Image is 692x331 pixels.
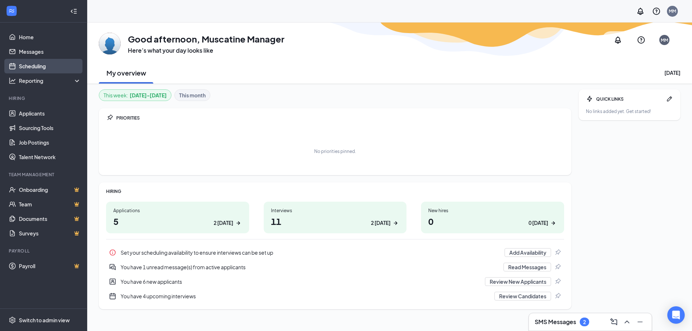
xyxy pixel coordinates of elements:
[106,260,564,274] div: You have 1 unread message(s) from active applicants
[264,202,407,233] a: Interviews112 [DATE]ArrowRight
[214,219,233,227] div: 2 [DATE]
[623,318,631,326] svg: ChevronUp
[271,207,400,214] div: Interviews
[392,219,399,227] svg: ArrowRight
[121,292,490,300] div: You have 4 upcoming interviews
[428,215,557,227] h1: 0
[505,248,551,257] button: Add Availability
[314,148,356,154] div: No priorities pinned.
[19,211,81,226] a: DocumentsCrown
[666,95,673,102] svg: Pen
[621,316,633,328] button: ChevronUp
[652,7,661,16] svg: QuestionInfo
[271,215,400,227] h1: 11
[371,219,390,227] div: 2 [DATE]
[428,207,557,214] div: New hires
[608,316,620,328] button: ComposeMessage
[116,115,564,121] div: PRIORITIES
[596,96,663,102] div: QUICK LINKS
[634,316,646,328] button: Minimize
[128,47,284,55] h3: Here’s what your day looks like
[636,7,645,16] svg: Notifications
[529,219,548,227] div: 0 [DATE]
[9,248,80,254] div: Payroll
[485,277,551,286] button: Review New Applicants
[535,318,576,326] h3: SMS Messages
[19,316,70,324] div: Switch to admin view
[494,292,551,300] button: Review Candidates
[109,249,116,256] svg: Info
[106,245,564,260] a: InfoSet your scheduling availability to ensure interviews can be set upAdd AvailabilityPin
[614,36,622,44] svg: Notifications
[19,182,81,197] a: OnboardingCrown
[106,289,564,303] div: You have 4 upcoming interviews
[19,197,81,211] a: TeamCrown
[106,289,564,303] a: CalendarNewYou have 4 upcoming interviewsReview CandidatesPin
[9,316,16,324] svg: Settings
[106,202,249,233] a: Applications52 [DATE]ArrowRight
[610,318,618,326] svg: ComposeMessage
[106,188,564,194] div: HIRING
[583,319,586,325] div: 2
[106,68,146,77] h2: My overview
[8,7,15,15] svg: WorkstreamLogo
[421,202,564,233] a: New hires00 [DATE]ArrowRight
[70,8,77,15] svg: Collapse
[106,114,113,121] svg: Pin
[109,278,116,285] svg: UserEntity
[637,36,646,44] svg: QuestionInfo
[106,274,564,289] div: You have 6 new applicants
[121,263,499,271] div: You have 1 unread message(s) from active applicants
[554,292,561,300] svg: Pin
[19,59,81,73] a: Scheduling
[19,226,81,241] a: SurveysCrown
[19,121,81,135] a: Sourcing Tools
[179,91,206,99] b: This month
[554,249,561,256] svg: Pin
[19,106,81,121] a: Applicants
[19,259,81,273] a: PayrollCrown
[9,77,16,84] svg: Analysis
[109,292,116,300] svg: CalendarNew
[106,245,564,260] div: Set your scheduling availability to ensure interviews can be set up
[19,77,81,84] div: Reporting
[669,8,676,14] div: MM
[99,33,121,55] img: Muscatine Manager
[503,263,551,271] button: Read Messages
[586,95,593,102] svg: Bolt
[106,274,564,289] a: UserEntityYou have 6 new applicantsReview New ApplicantsPin
[19,44,81,59] a: Messages
[106,260,564,274] a: DoubleChatActiveYou have 1 unread message(s) from active applicantsRead MessagesPin
[121,249,500,256] div: Set your scheduling availability to ensure interviews can be set up
[19,150,81,164] a: Talent Network
[9,95,80,101] div: Hiring
[113,207,242,214] div: Applications
[664,69,680,76] div: [DATE]
[109,263,116,271] svg: DoubleChatActive
[667,306,685,324] div: Open Intercom Messenger
[121,278,481,285] div: You have 6 new applicants
[554,263,561,271] svg: Pin
[19,30,81,44] a: Home
[9,171,80,178] div: Team Management
[586,108,673,114] div: No links added yet. Get started!
[235,219,242,227] svg: ArrowRight
[554,278,561,285] svg: Pin
[19,135,81,150] a: Job Postings
[636,318,644,326] svg: Minimize
[130,91,167,99] b: [DATE] - [DATE]
[113,215,242,227] h1: 5
[661,37,668,43] div: MM
[128,33,284,45] h1: Good afternoon, Muscatine Manager
[550,219,557,227] svg: ArrowRight
[104,91,167,99] div: This week :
